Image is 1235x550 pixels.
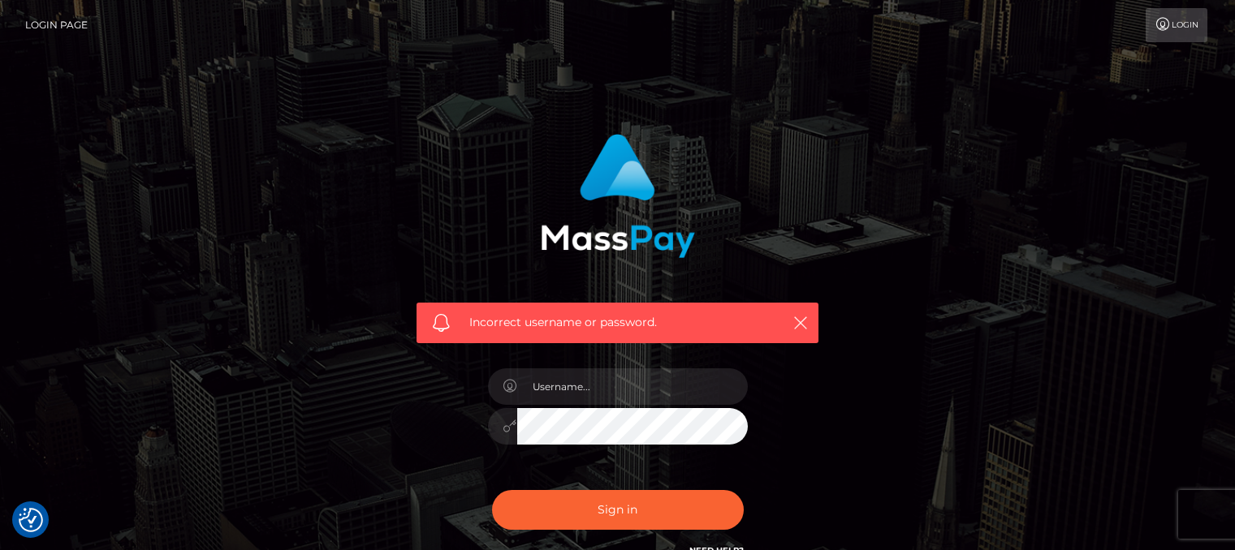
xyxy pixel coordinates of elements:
a: Login Page [25,8,88,42]
img: MassPay Login [541,134,695,258]
button: Consent Preferences [19,508,43,532]
input: Username... [517,368,748,405]
button: Sign in [492,490,744,530]
a: Login [1146,8,1207,42]
img: Revisit consent button [19,508,43,532]
span: Incorrect username or password. [469,314,766,331]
